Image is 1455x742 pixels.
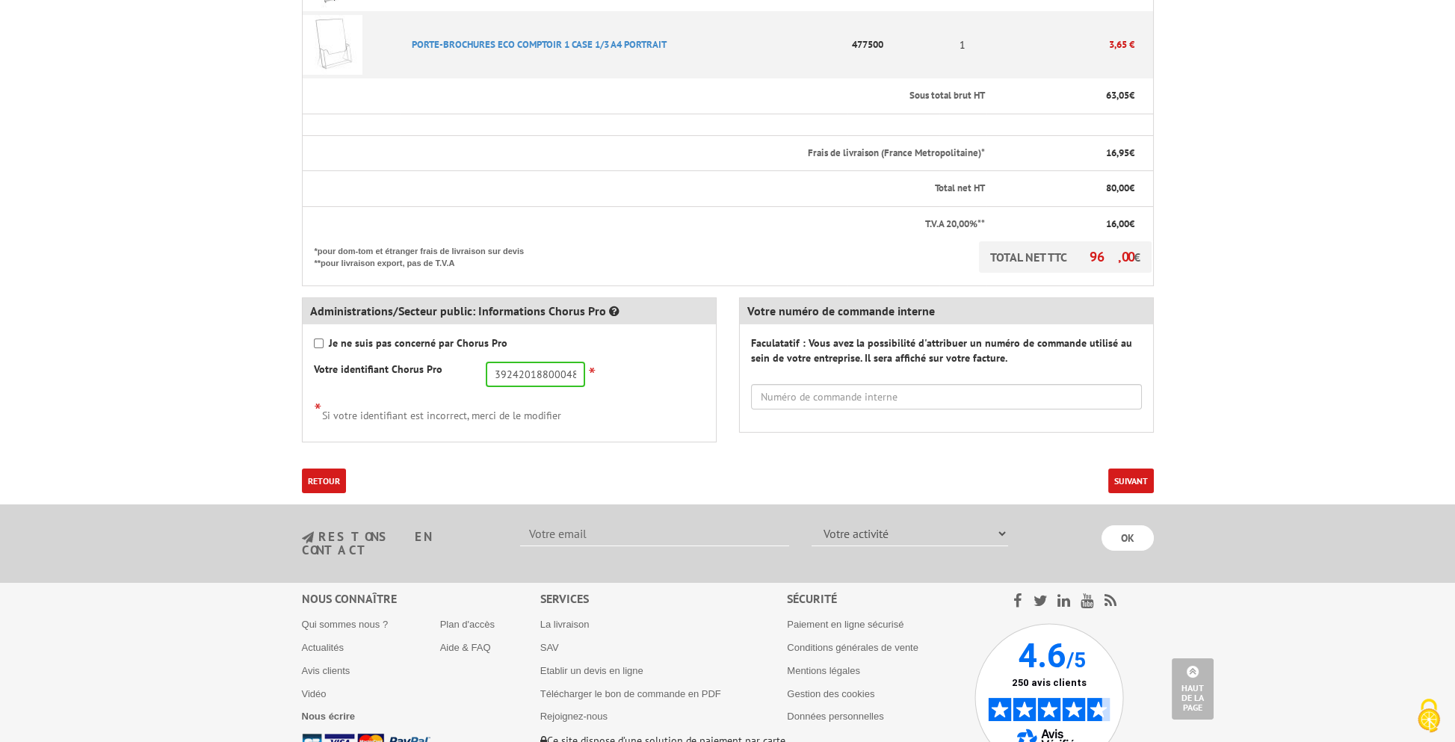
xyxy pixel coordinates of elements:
[1090,248,1134,265] span: 96,00
[998,89,1134,103] p: €
[314,338,324,348] input: Je ne suis pas concerné par Chorus Pro
[986,31,1134,58] p: 3,65 €
[540,688,721,699] a: Télécharger le bon de commande en PDF
[751,336,1142,365] label: Faculatatif : Vous avez la possibilité d'attribuer un numéro de commande utilisé au sein de votre...
[787,642,918,653] a: Conditions générales de vente
[998,217,1134,232] p: €
[540,590,788,607] div: Services
[302,171,986,207] th: Total net HT
[1106,217,1129,230] span: 16,00
[412,38,667,51] a: PORTE-BROCHURES ECO COMPTOIR 1 CASE 1/3 A4 PORTRAIT
[1403,691,1455,742] button: Cookies (fenêtre modale)
[540,711,608,722] a: Rejoignez-nous
[979,241,1152,273] p: TOTAL NET TTC €
[303,15,362,75] img: PORTE-BROCHURES ECO COMPTOIR 1 CASE 1/3 A4 PORTRAIT
[1410,697,1448,735] img: Cookies (fenêtre modale)
[540,619,590,630] a: La livraison
[740,298,1153,324] div: Votre numéro de commande interne
[440,619,495,630] a: Plan d'accès
[302,531,314,544] img: newsletter.jpg
[1106,89,1129,102] span: 63,05
[302,642,344,653] a: Actualités
[540,665,643,676] a: Etablir un devis en ligne
[847,31,939,58] p: 477500
[302,619,389,630] a: Qui sommes nous ?
[329,336,507,350] strong: Je ne suis pas concerné par Chorus Pro
[302,711,356,722] a: Nous écrire
[302,688,327,699] a: Vidéo
[302,665,350,676] a: Avis clients
[302,469,346,493] a: Retour
[302,590,540,607] div: Nous connaître
[440,642,491,653] a: Aide & FAQ
[315,241,539,269] p: *pour dom-tom et étranger frais de livraison sur devis **pour livraison export, pas de T.V.A
[303,298,716,324] div: Administrations/Secteur public: Informations Chorus Pro
[787,665,860,676] a: Mentions légales
[787,590,974,607] div: Sécurité
[998,182,1134,196] p: €
[751,384,1142,409] input: Numéro de commande interne
[314,398,705,423] div: Si votre identifiant est incorrect, merci de le modifier
[302,135,986,171] th: Frais de livraison (France Metropolitaine)*
[540,642,559,653] a: SAV
[1106,146,1129,159] span: 16,95
[315,217,986,232] p: T.V.A 20,00%**
[787,688,874,699] a: Gestion des cookies
[998,146,1134,161] p: €
[1172,658,1214,720] a: Haut de la page
[1106,182,1129,194] span: 80,00
[302,531,498,557] h3: restons en contact
[1102,525,1154,551] input: OK
[787,619,903,630] a: Paiement en ligne sécurisé
[787,711,883,722] a: Données personnelles
[302,78,986,114] th: Sous total brut HT
[520,521,789,546] input: Votre email
[314,362,442,377] label: Votre identifiant Chorus Pro
[939,11,987,78] td: 1
[1108,469,1154,493] button: Suivant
